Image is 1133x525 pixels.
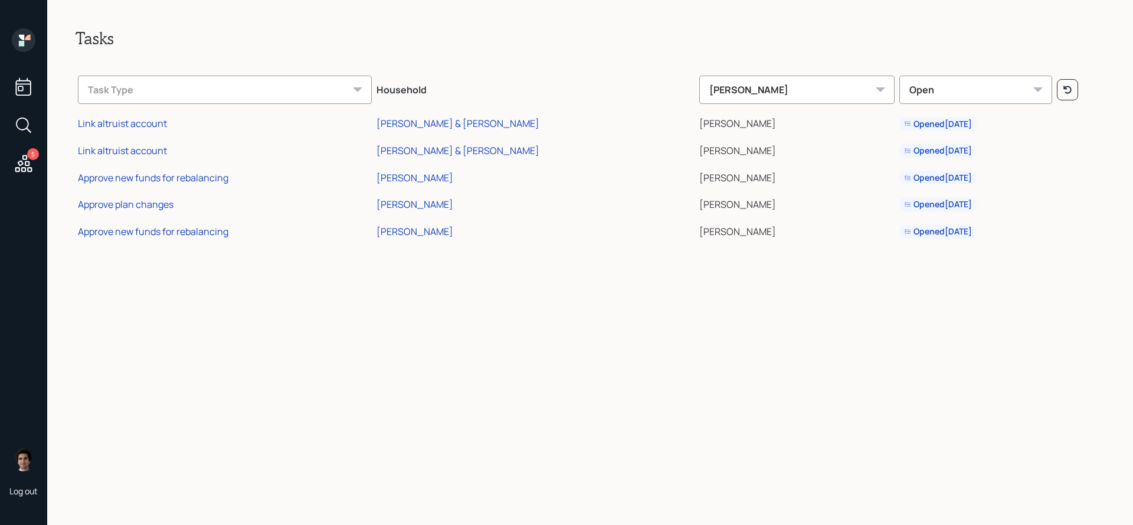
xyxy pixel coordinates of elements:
div: Opened [DATE] [904,198,972,210]
div: Opened [DATE] [904,172,972,184]
td: [PERSON_NAME] [697,189,897,216]
div: Open [899,76,1053,104]
div: [PERSON_NAME] [376,225,453,238]
div: Approve plan changes [78,198,173,211]
td: [PERSON_NAME] [697,216,897,243]
img: harrison-schaefer-headshot-2.png [12,448,35,471]
div: [PERSON_NAME] [376,198,453,211]
th: Household [374,67,697,109]
div: Log out [9,485,38,497]
div: Task Type [78,76,372,104]
div: [PERSON_NAME] & [PERSON_NAME] [376,144,539,157]
h2: Tasks [76,28,1105,48]
td: [PERSON_NAME] [697,162,897,190]
div: [PERSON_NAME] & [PERSON_NAME] [376,117,539,130]
td: [PERSON_NAME] [697,109,897,136]
div: Link altruist account [78,144,167,157]
div: Opened [DATE] [904,118,972,130]
div: [PERSON_NAME] [699,76,895,104]
div: Opened [DATE] [904,226,972,237]
div: Opened [DATE] [904,145,972,156]
div: 5 [27,148,39,160]
div: [PERSON_NAME] [376,171,453,184]
td: [PERSON_NAME] [697,135,897,162]
div: Approve new funds for rebalancing [78,225,228,238]
div: Link altruist account [78,117,167,130]
div: Approve new funds for rebalancing [78,171,228,184]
